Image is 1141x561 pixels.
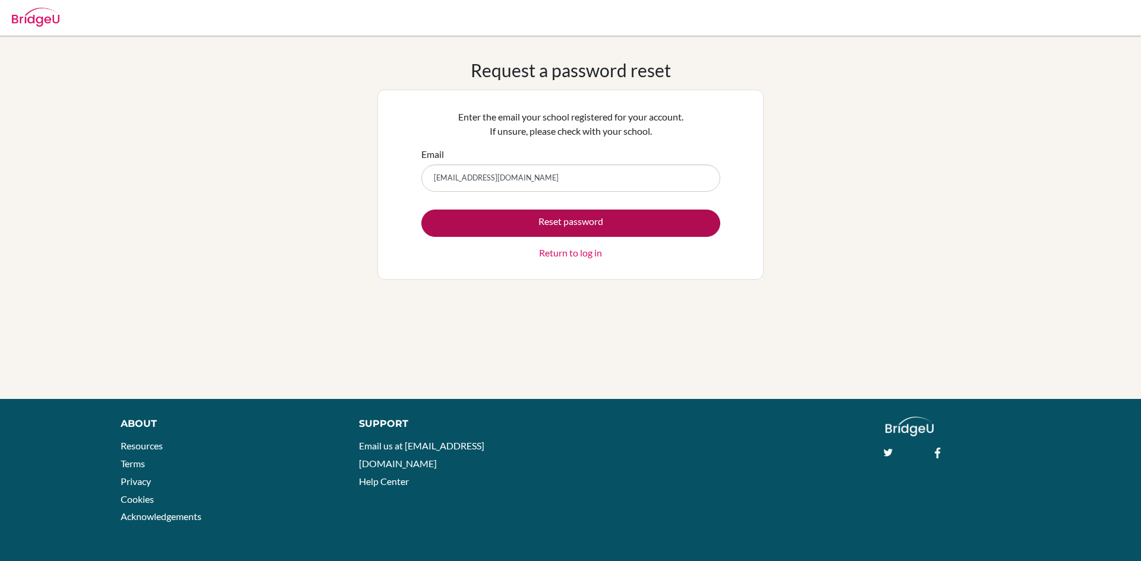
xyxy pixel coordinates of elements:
[121,476,151,487] a: Privacy
[539,246,602,260] a: Return to log in
[121,417,332,431] div: About
[121,440,163,451] a: Resources
[121,493,154,505] a: Cookies
[121,511,201,522] a: Acknowledgements
[421,147,444,161] label: Email
[359,417,557,431] div: Support
[885,417,934,436] img: logo_white@2x-f4f0deed5e89b7ecb1c2cc34c3e3d731f90f0f143d5ea2071677605dd97b5244.png
[359,440,484,469] a: Email us at [EMAIL_ADDRESS][DOMAIN_NAME]
[421,110,720,138] p: Enter the email your school registered for your account. If unsure, please check with your school.
[421,210,720,237] button: Reset password
[121,458,145,469] a: Terms
[471,59,671,81] h1: Request a password reset
[359,476,409,487] a: Help Center
[12,8,59,27] img: Bridge-U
